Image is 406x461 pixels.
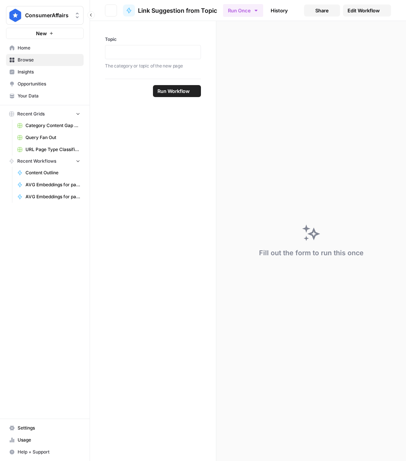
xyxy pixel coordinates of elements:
[25,134,80,141] span: Query Fan Out
[6,78,84,90] a: Opportunities
[259,248,364,258] div: Fill out the form to run this once
[138,6,217,15] span: Link Suggestion from Topic
[105,62,201,70] p: The category or topic of the new page
[18,69,80,75] span: Insights
[315,7,329,14] span: Share
[18,81,80,87] span: Opportunities
[348,7,380,14] span: Edit Workflow
[25,181,80,188] span: AVG Embeddings for page and Target Keyword
[18,45,80,51] span: Home
[36,30,47,37] span: New
[266,4,292,16] a: History
[6,66,84,78] a: Insights
[18,449,80,455] span: Help + Support
[6,108,84,120] button: Recent Grids
[17,111,45,117] span: Recent Grids
[6,446,84,458] button: Help + Support
[6,422,84,434] a: Settings
[9,9,22,22] img: ConsumerAffairs Logo
[14,191,84,203] a: AVG Embeddings for page and Target Keyword - Using Pasted page content
[25,169,80,176] span: Content Outline
[25,146,80,153] span: URL Page Type Classification
[18,57,80,63] span: Browse
[17,158,56,165] span: Recent Workflows
[343,4,391,16] a: Edit Workflow
[25,193,80,200] span: AVG Embeddings for page and Target Keyword - Using Pasted page content
[18,93,80,99] span: Your Data
[304,4,340,16] button: Share
[6,156,84,167] button: Recent Workflows
[6,434,84,446] a: Usage
[6,54,84,66] a: Browse
[6,90,84,102] a: Your Data
[18,437,80,443] span: Usage
[295,4,326,16] a: Analytics
[14,167,84,179] a: Content Outline
[14,179,84,191] a: AVG Embeddings for page and Target Keyword
[14,132,84,144] a: Query Fan Out
[14,120,84,132] a: Category Content Gap Analysis
[18,425,80,431] span: Settings
[6,42,84,54] a: Home
[157,87,190,95] span: Run Workflow
[105,36,201,43] label: Topic
[14,144,84,156] a: URL Page Type Classification
[25,12,70,19] span: ConsumerAffairs
[6,28,84,39] button: New
[6,6,84,25] button: Workspace: ConsumerAffairs
[123,4,217,16] a: Link Suggestion from Topic
[25,122,80,129] span: Category Content Gap Analysis
[223,4,263,17] button: Run Once
[153,85,201,97] button: Run Workflow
